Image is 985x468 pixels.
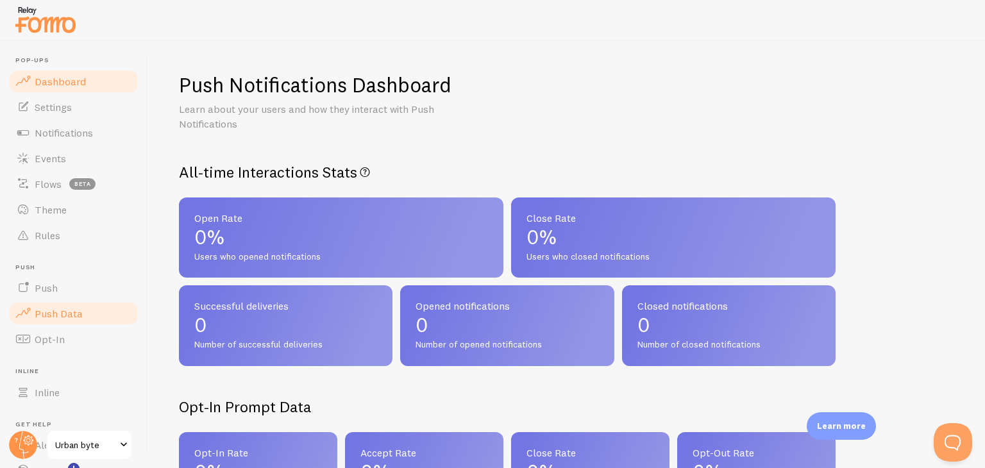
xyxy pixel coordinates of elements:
span: beta [69,178,96,190]
a: Urban byte [46,430,133,460]
span: Opened notifications [416,301,598,311]
span: Urban byte [55,437,116,453]
span: Inline [35,386,60,399]
span: Flows [35,178,62,190]
span: Push [35,281,58,294]
h1: Push Notifications Dashboard [179,72,451,98]
span: Number of opened notifications [416,339,598,351]
p: Learn about your users and how they interact with Push Notifications [179,102,487,131]
h2: Opt-In Prompt Data [179,397,836,417]
span: Push Data [35,307,83,320]
span: Events [35,152,66,165]
p: 0 [194,315,377,335]
a: Notifications [8,120,140,146]
span: Closed notifications [637,301,820,311]
iframe: Help Scout Beacon - Open [934,423,972,462]
span: Opt-In Rate [194,447,322,458]
span: Theme [35,203,67,216]
p: 0 [416,315,598,335]
span: Close Rate [526,213,820,223]
h2: All-time Interactions Stats [179,162,836,182]
span: Users who closed notifications [526,251,820,263]
span: Push [15,263,140,272]
span: Inline [15,367,140,376]
a: Opt-In [8,326,140,352]
p: 0% [526,227,820,247]
a: Settings [8,94,140,120]
span: Settings [35,101,72,113]
span: Successful deliveries [194,301,377,311]
div: Learn more [807,412,876,440]
span: Number of successful deliveries [194,339,377,351]
a: Theme [8,197,140,222]
a: Rules [8,222,140,248]
p: 0% [194,227,488,247]
a: Flows beta [8,171,140,197]
span: Number of closed notifications [637,339,820,351]
span: Notifications [35,126,93,139]
span: Open Rate [194,213,488,223]
span: Dashboard [35,75,86,88]
span: Users who opened notifications [194,251,488,263]
a: Push [8,275,140,301]
span: Opt-In [35,333,65,346]
p: Learn more [817,420,866,432]
span: Accept Rate [360,447,488,458]
a: Inline [8,380,140,405]
span: Rules [35,229,60,242]
img: fomo-relay-logo-orange.svg [13,3,78,36]
a: Events [8,146,140,171]
span: Opt-Out Rate [693,447,820,458]
a: Dashboard [8,69,140,94]
a: Push Data [8,301,140,326]
span: Get Help [15,421,140,429]
p: 0 [637,315,820,335]
span: Close Rate [526,447,654,458]
span: Pop-ups [15,56,140,65]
